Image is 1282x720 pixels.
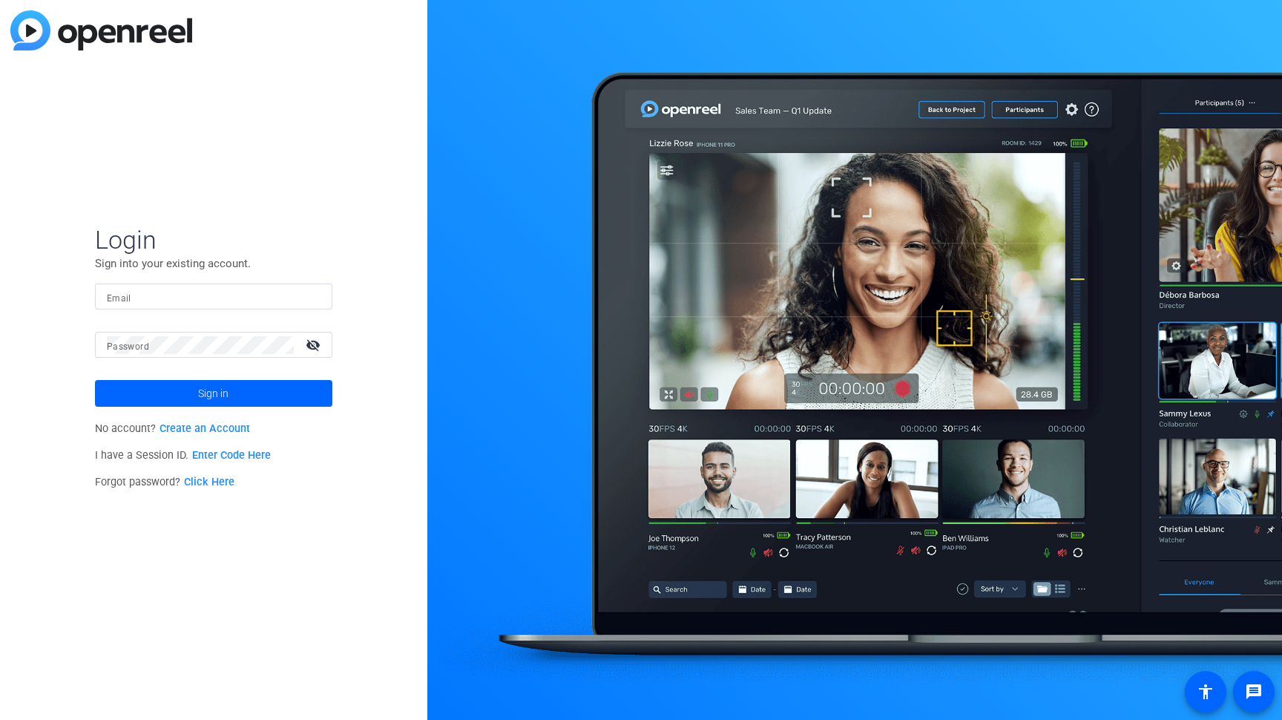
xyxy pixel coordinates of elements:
a: Enter Code Here [192,449,271,462]
span: Login [95,224,332,255]
span: Sign in [198,375,229,412]
p: Sign into your existing account. [95,255,332,272]
img: blue-gradient.svg [10,10,192,50]
mat-label: Email [107,293,131,304]
a: Click Here [184,476,234,488]
mat-icon: accessibility [1197,683,1214,701]
mat-icon: message [1245,683,1263,701]
a: Create an Account [160,422,250,435]
input: Enter Email Address [107,288,320,306]
span: Forgot password? [95,476,234,488]
span: I have a Session ID. [95,449,271,462]
button: Sign in [95,380,332,407]
span: No account? [95,422,250,435]
mat-label: Password [107,341,149,352]
mat-icon: visibility_off [297,334,332,356]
